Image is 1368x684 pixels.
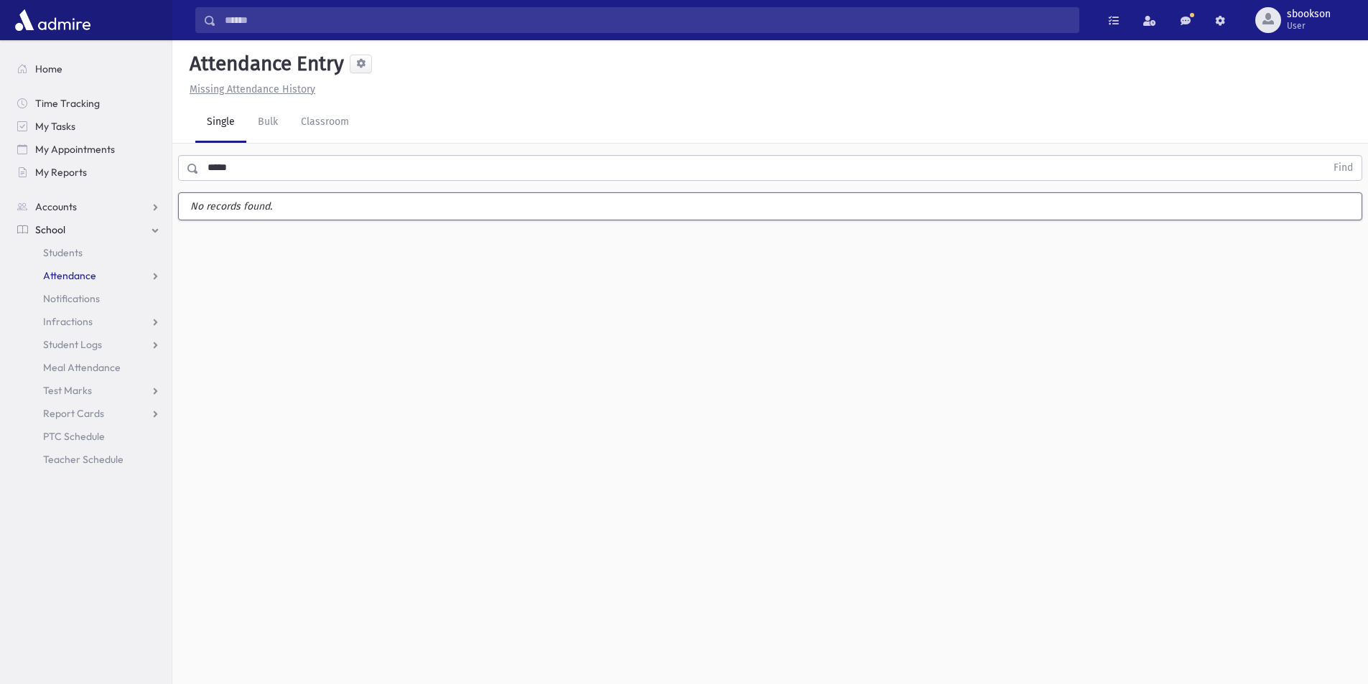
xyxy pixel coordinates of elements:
[6,425,172,448] a: PTC Schedule
[35,223,65,236] span: School
[43,361,121,374] span: Meal Attendance
[35,97,100,110] span: Time Tracking
[184,52,344,76] h5: Attendance Entry
[43,269,96,282] span: Attendance
[6,356,172,379] a: Meal Attendance
[11,6,94,34] img: AdmirePro
[1287,9,1331,20] span: sbookson
[43,292,100,305] span: Notifications
[6,333,172,356] a: Student Logs
[216,7,1079,33] input: Search
[6,57,172,80] a: Home
[35,143,115,156] span: My Appointments
[43,338,102,351] span: Student Logs
[195,103,246,143] a: Single
[35,166,87,179] span: My Reports
[43,315,93,328] span: Infractions
[6,310,172,333] a: Infractions
[184,83,315,95] a: Missing Attendance History
[43,453,124,466] span: Teacher Schedule
[43,407,104,420] span: Report Cards
[6,402,172,425] a: Report Cards
[43,246,83,259] span: Students
[1287,20,1331,32] span: User
[246,103,289,143] a: Bulk
[6,379,172,402] a: Test Marks
[179,193,1362,220] label: No records found.
[6,92,172,115] a: Time Tracking
[6,195,172,218] a: Accounts
[43,384,92,397] span: Test Marks
[35,62,62,75] span: Home
[6,264,172,287] a: Attendance
[43,430,105,443] span: PTC Schedule
[6,241,172,264] a: Students
[35,120,75,133] span: My Tasks
[6,138,172,161] a: My Appointments
[6,161,172,184] a: My Reports
[6,218,172,241] a: School
[35,200,77,213] span: Accounts
[6,115,172,138] a: My Tasks
[190,83,315,95] u: Missing Attendance History
[1325,156,1362,180] button: Find
[289,103,360,143] a: Classroom
[6,448,172,471] a: Teacher Schedule
[6,287,172,310] a: Notifications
